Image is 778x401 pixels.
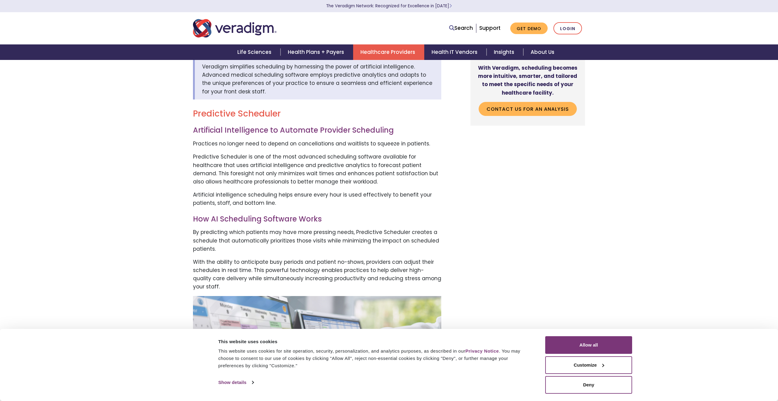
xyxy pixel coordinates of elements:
a: Login [553,22,582,35]
button: Customize [545,356,632,374]
h3: How AI Scheduling Software Works [193,215,441,224]
a: Search [449,24,473,32]
a: Health Plans + Payers [281,44,353,60]
a: Insights [487,44,523,60]
a: Contact us for an Analysis [479,102,577,116]
a: Healthcare Providers [353,44,424,60]
p: Predictive Scheduler is one of the most advanced scheduling software available for healthcare tha... [193,153,441,186]
span: Learn More [449,3,452,9]
a: Support [479,24,501,32]
a: Show details [218,378,253,387]
p: Practices no longer need to depend on cancellations and waitlists to squeeze in patients. [193,140,441,148]
button: Allow all [545,336,632,354]
div: This website uses cookies for site operation, security, personalization, and analytics purposes, ... [218,347,532,369]
p: Artificial intelligence scheduling helps ensure every hour is used effectively to benefit your pa... [193,191,441,207]
a: Life Sciences [230,44,281,60]
img: Veradigm logo [193,18,277,38]
h3: Artificial Intelligence to Automate Provider Scheduling [193,126,441,135]
a: Health IT Vendors [424,44,487,60]
a: Get Demo [510,23,548,34]
p: By predicting which patients may have more pressing needs, Predictive Scheduler creates a schedul... [193,228,441,253]
p: With the ability to anticipate busy periods and patient no-shows, providers can adjust their sche... [193,258,441,291]
button: Deny [545,376,632,394]
a: About Us [523,44,562,60]
a: Privacy Notice [465,348,499,354]
strong: With Veradigm, scheduling becomes more intuitive, smarter, and tailored to meet the specific need... [478,64,577,96]
a: The Veradigm Network: Recognized for Excellence in [DATE]Learn More [326,3,452,9]
div: This website uses cookies [218,338,532,345]
h2: Predictive Scheduler [193,109,441,119]
span: Veradigm simplifies scheduling by harnessing the power of artificial intelligence. Advanced medic... [202,63,432,95]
